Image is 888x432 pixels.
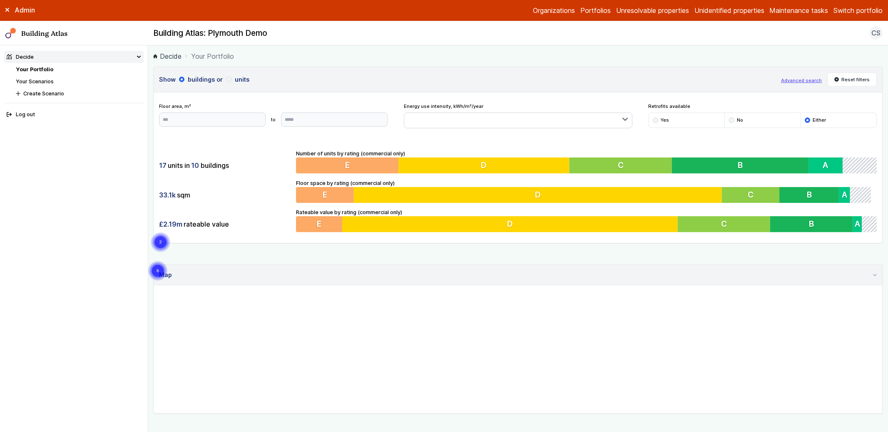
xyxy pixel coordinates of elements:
[296,208,877,232] div: Rateable value by rating (commercial only)
[159,103,388,126] div: Floor area, m²
[769,5,828,15] a: Maintenance tasks
[808,157,843,173] button: A
[404,103,632,128] div: Energy use intensity, kWh/m²/year
[191,161,199,170] span: 10
[648,103,877,110] span: Retrofits available
[533,5,575,15] a: Organizations
[159,75,776,84] h3: Show
[871,28,881,38] span: CS
[4,51,144,63] summary: Decide
[159,220,182,229] span: £2.19m
[616,5,689,15] a: Unresolvable properties
[738,160,743,170] span: B
[844,187,856,203] button: A
[618,160,624,170] span: C
[784,187,844,203] button: B
[855,219,860,229] span: A
[159,187,291,203] div: sqm
[159,112,388,127] form: to
[672,157,808,173] button: B
[570,157,672,173] button: C
[345,160,350,170] span: E
[5,28,16,39] img: main-0bbd2752.svg
[481,160,487,170] span: D
[296,157,398,173] button: E
[833,5,883,15] button: Switch portfolio
[159,161,167,170] span: 17
[537,190,543,200] span: D
[16,66,53,72] a: Your Portfolio
[191,51,234,61] span: Your Portfolio
[809,219,814,229] span: B
[398,157,569,173] button: D
[159,190,176,200] span: 33.1k
[354,187,726,203] button: D
[827,72,877,87] button: Reset filters
[342,216,678,232] button: D
[159,157,291,173] div: units in buildings
[13,87,144,100] button: Create Scenario
[296,150,877,174] div: Number of units by rating (commercial only)
[847,190,853,200] span: A
[853,216,862,232] button: A
[812,190,817,200] span: B
[7,53,34,61] div: Decide
[869,26,883,40] button: CS
[580,5,611,15] a: Portfolios
[296,216,342,232] button: E
[770,216,853,232] button: B
[781,77,822,84] button: Advanced search
[678,216,770,232] button: C
[507,219,513,229] span: D
[16,78,54,85] a: Your Scenarios
[721,219,727,229] span: C
[296,187,354,203] button: E
[694,5,764,15] a: Unidentified properties
[296,179,877,203] div: Floor space by rating (commercial only)
[4,109,144,121] button: Log out
[153,51,182,61] a: Decide
[317,219,321,229] span: E
[153,28,267,39] h2: Building Atlas: Plymouth Demo
[823,160,828,170] span: A
[323,190,327,200] span: E
[159,216,291,232] div: rateable value
[726,187,784,203] button: C
[154,265,882,285] summary: Map
[752,190,758,200] span: C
